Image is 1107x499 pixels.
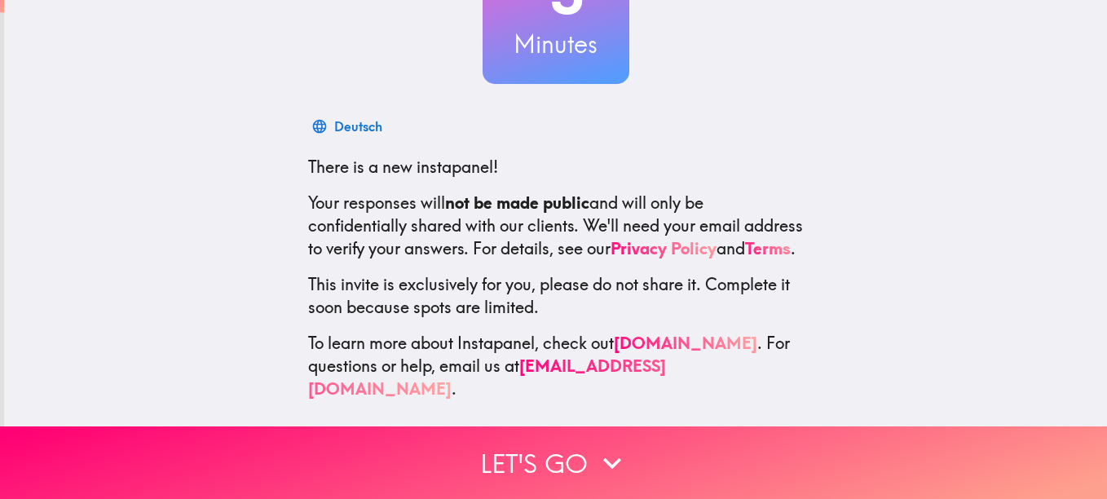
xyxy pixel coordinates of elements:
[483,27,629,61] h3: Minutes
[308,332,804,400] p: To learn more about Instapanel, check out . For questions or help, email us at .
[445,192,589,213] b: not be made public
[745,238,791,258] a: Terms
[614,333,757,353] a: [DOMAIN_NAME]
[611,238,717,258] a: Privacy Policy
[308,355,666,399] a: [EMAIL_ADDRESS][DOMAIN_NAME]
[308,110,389,143] button: Deutsch
[334,115,382,138] div: Deutsch
[308,157,498,177] span: There is a new instapanel!
[308,192,804,260] p: Your responses will and will only be confidentially shared with our clients. We'll need your emai...
[308,273,804,319] p: This invite is exclusively for you, please do not share it. Complete it soon because spots are li...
